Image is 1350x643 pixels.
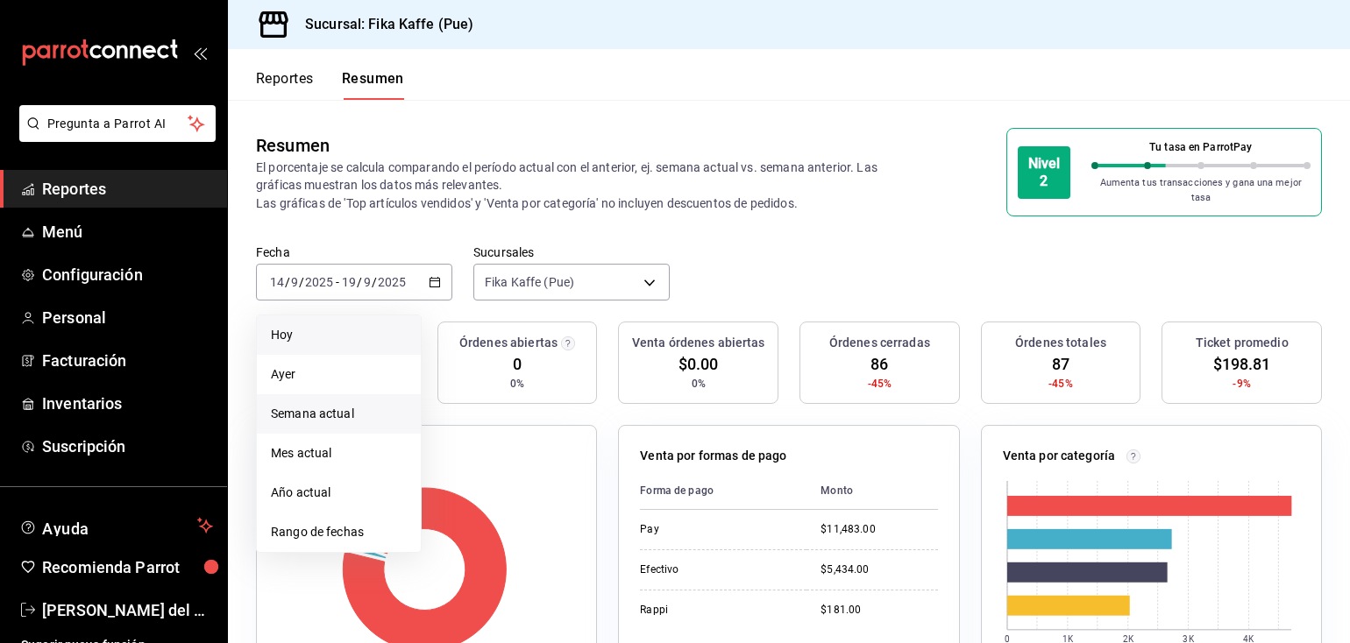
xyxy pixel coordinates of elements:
[42,306,213,329] span: Personal
[42,555,213,579] span: Recomienda Parrot
[193,46,207,60] button: open_drawer_menu
[821,603,937,618] div: $181.00
[640,472,806,510] th: Forma de pago
[342,70,404,100] button: Resumen
[870,352,888,376] span: 86
[640,562,792,577] div: Efectivo
[256,246,452,258] label: Fecha
[821,562,937,577] div: $5,434.00
[42,435,213,458] span: Suscripción
[640,603,792,618] div: Rappi
[679,352,719,376] span: $0.00
[357,275,362,289] span: /
[821,522,937,537] div: $11,483.00
[341,275,357,289] input: --
[640,447,786,465] p: Venta por formas de pago
[632,334,765,352] h3: Venta órdenes abiertas
[336,275,339,289] span: -
[363,275,372,289] input: --
[459,334,558,352] h3: Órdenes abiertas
[42,349,213,372] span: Facturación
[473,246,670,258] label: Sucursales
[42,220,213,244] span: Menú
[271,444,407,463] span: Mes actual
[1213,352,1271,376] span: $198.81
[291,14,473,35] h3: Sucursal: Fika Kaffe (Pue)
[1052,352,1069,376] span: 87
[1196,334,1289,352] h3: Ticket promedio
[256,70,314,100] button: Reportes
[1091,139,1311,155] p: Tu tasa en ParrotPay
[42,598,213,622] span: [PERSON_NAME] del Giovane
[640,522,792,537] div: Pay
[806,472,937,510] th: Monto
[42,392,213,415] span: Inventarios
[304,275,334,289] input: ----
[829,334,930,352] h3: Órdenes cerradas
[256,159,877,211] p: El porcentaje se calcula comparando el período actual con el anterior, ej. semana actual vs. sema...
[42,263,213,286] span: Configuración
[510,376,524,392] span: 0%
[513,352,522,376] span: 0
[42,515,190,536] span: Ayuda
[692,376,706,392] span: 0%
[47,115,188,133] span: Pregunta a Parrot AI
[1003,447,1116,465] p: Venta por categoría
[868,376,892,392] span: -45%
[377,275,407,289] input: ----
[290,275,299,289] input: --
[1233,376,1250,392] span: -9%
[372,275,377,289] span: /
[271,326,407,344] span: Hoy
[19,105,216,142] button: Pregunta a Parrot AI
[12,127,216,145] a: Pregunta a Parrot AI
[1091,176,1311,205] p: Aumenta tus transacciones y gana una mejor tasa
[1015,334,1106,352] h3: Órdenes totales
[271,523,407,541] span: Rango de fechas
[269,275,285,289] input: --
[42,177,213,201] span: Reportes
[271,484,407,502] span: Año actual
[299,275,304,289] span: /
[1048,376,1073,392] span: -45%
[256,70,404,100] div: navigation tabs
[485,273,574,291] span: Fika Kaffe (Pue)
[1018,146,1070,199] div: Nivel 2
[285,275,290,289] span: /
[256,132,330,159] div: Resumen
[271,405,407,423] span: Semana actual
[271,365,407,384] span: Ayer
